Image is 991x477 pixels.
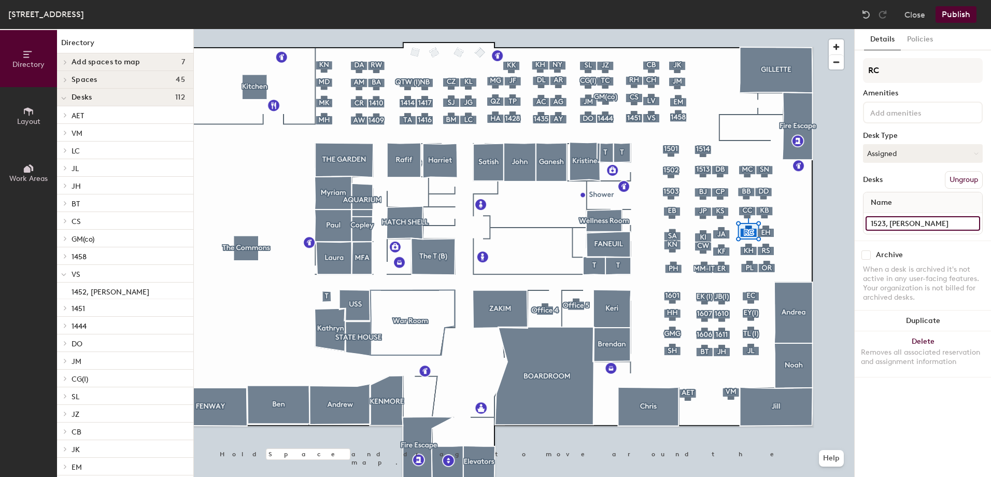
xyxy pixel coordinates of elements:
[72,270,80,279] span: VS
[57,37,193,53] h1: Directory
[9,174,48,183] span: Work Areas
[861,348,985,367] div: Removes all associated reservation and assignment information
[866,193,897,212] span: Name
[876,251,903,259] div: Archive
[72,182,81,191] span: JH
[855,311,991,331] button: Duplicate
[72,164,79,173] span: JL
[72,235,94,244] span: GM(co)
[863,132,983,140] div: Desk Type
[901,29,939,50] button: Policies
[72,304,85,313] span: 1451
[945,171,983,189] button: Ungroup
[72,340,82,348] span: DO
[863,265,983,302] div: When a desk is archived it's not active in any user-facing features. Your organization is not bil...
[72,375,88,384] span: CG(I)
[863,144,983,163] button: Assigned
[868,106,961,118] input: Add amenities
[72,428,81,437] span: CB
[936,6,976,23] button: Publish
[72,410,79,419] span: JZ
[176,76,185,84] span: 45
[864,29,901,50] button: Details
[72,392,79,401] span: SL
[72,357,81,366] span: JM
[17,117,40,126] span: Layout
[72,200,80,208] span: BT
[72,93,92,102] span: Desks
[861,9,871,20] img: Undo
[72,129,82,138] span: VM
[72,147,80,156] span: LC
[72,58,140,66] span: Add spaces to map
[12,60,45,69] span: Directory
[855,331,991,377] button: DeleteRemoves all associated reservation and assignment information
[819,450,844,467] button: Help
[863,176,883,184] div: Desks
[8,8,84,21] div: [STREET_ADDRESS]
[72,445,80,454] span: JK
[72,463,82,472] span: EM
[72,111,84,120] span: AET
[866,216,980,231] input: Unnamed desk
[181,58,185,66] span: 7
[863,89,983,97] div: Amenities
[72,217,81,226] span: CS
[72,252,87,261] span: 1458
[72,322,87,331] span: 1444
[175,93,185,102] span: 112
[72,285,149,297] p: 1452, [PERSON_NAME]
[904,6,925,23] button: Close
[877,9,888,20] img: Redo
[72,76,97,84] span: Spaces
